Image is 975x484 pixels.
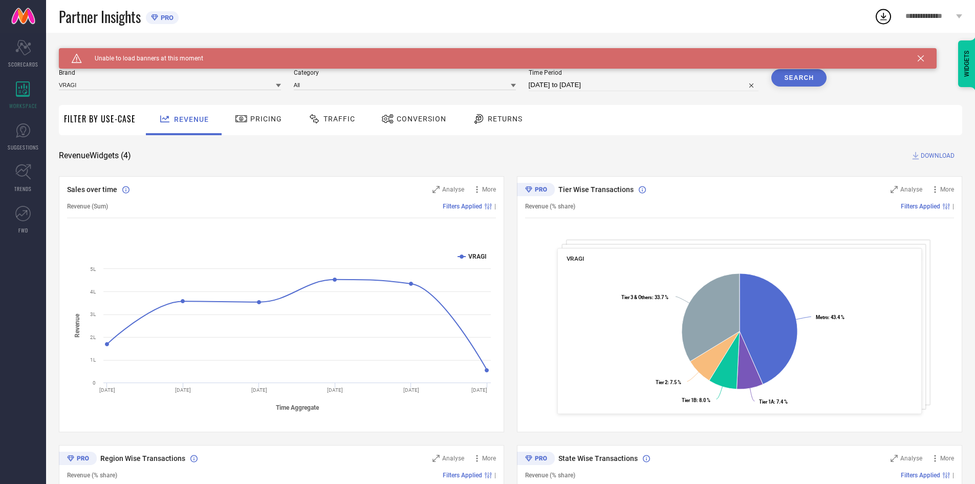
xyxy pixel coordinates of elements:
span: Revenue (% share) [525,472,575,479]
span: SYSTEM WORKSPACE [59,48,130,56]
text: 1L [90,357,96,363]
svg: Zoom [432,186,440,193]
text: : 7.4 % [759,399,788,405]
span: Revenue Widgets ( 4 ) [59,151,131,161]
span: VRAGI [567,255,584,262]
span: Brand [59,69,281,76]
tspan: Metro [816,314,828,320]
text: : 8.0 % [682,397,710,403]
span: TRENDS [14,185,32,193]
span: Pricing [250,115,282,123]
span: Unable to load banners at this moment [82,55,203,62]
text: 4L [90,289,96,294]
span: Revenue [174,115,209,123]
tspan: Tier 1A [759,399,774,405]
span: SUGGESTIONS [8,143,39,151]
text: 3L [90,311,96,317]
span: Revenue (% share) [525,203,575,210]
tspan: Tier 2 [656,380,667,385]
span: Filters Applied [443,203,482,210]
text: [DATE] [403,387,419,393]
text: 0 [93,380,96,386]
span: Sales over time [67,185,117,194]
svg: Zoom [891,186,898,193]
span: Traffic [323,115,355,123]
text: [DATE] [251,387,267,393]
span: Conversion [397,115,446,123]
span: Filters Applied [901,472,940,479]
span: | [952,203,954,210]
text: 2L [90,334,96,340]
button: Search [771,69,827,87]
svg: Zoom [891,455,898,462]
text: [DATE] [471,387,487,393]
div: Premium [59,452,97,467]
span: Tier Wise Transactions [558,185,634,194]
span: Revenue (% share) [67,472,117,479]
span: FWD [18,226,28,234]
span: More [482,186,496,193]
span: | [952,472,954,479]
span: Time Period [529,69,759,76]
span: Revenue (Sum) [67,203,108,210]
span: Filters Applied [443,472,482,479]
div: Open download list [874,7,893,26]
input: Select time period [529,79,759,91]
span: | [494,203,496,210]
text: [DATE] [175,387,191,393]
text: : 33.7 % [621,294,668,300]
span: Analyse [442,186,464,193]
svg: Zoom [432,455,440,462]
tspan: Revenue [74,313,81,338]
text: : 43.4 % [816,314,844,320]
span: | [494,472,496,479]
span: SCORECARDS [8,60,38,68]
span: More [940,186,954,193]
span: Returns [488,115,523,123]
div: Premium [517,183,555,198]
span: PRO [158,14,174,22]
tspan: Time Aggregate [276,404,319,411]
span: Filters Applied [901,203,940,210]
span: Partner Insights [59,6,141,27]
span: More [940,455,954,462]
span: WORKSPACE [9,102,37,110]
text: : 7.5 % [656,380,681,385]
span: Category [294,69,516,76]
text: [DATE] [327,387,343,393]
span: More [482,455,496,462]
tspan: Tier 1B [682,397,697,403]
span: Analyse [900,186,922,193]
span: Region Wise Transactions [100,454,185,462]
span: DOWNLOAD [921,151,955,161]
text: VRAGI [468,253,487,260]
text: [DATE] [99,387,115,393]
text: 5L [90,266,96,272]
span: State Wise Transactions [558,454,638,462]
span: Analyse [442,455,464,462]
div: Premium [517,452,555,467]
tspan: Tier 3 & Others [621,294,652,300]
span: Analyse [900,455,922,462]
span: Filter By Use-Case [64,113,136,125]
